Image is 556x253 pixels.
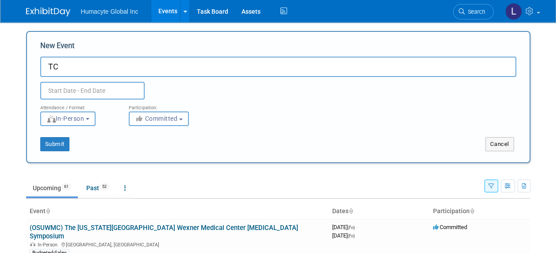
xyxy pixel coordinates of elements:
a: (OSUWMC) The [US_STATE][GEOGRAPHIC_DATA] Wexner Medical Center [MEDICAL_DATA] Symposium [30,224,298,240]
span: 52 [100,184,109,190]
div: Participation: [129,100,204,111]
span: [DATE] [332,232,355,239]
a: Sort by Start Date [349,207,353,215]
label: New Event [40,41,75,54]
a: Upcoming61 [26,180,78,196]
span: In-Person [38,242,60,248]
span: Committed [135,115,178,122]
span: Committed [433,224,467,230]
th: Dates [329,204,429,219]
span: In-Person [46,115,84,122]
a: Search [453,4,494,19]
button: Cancel [485,137,514,151]
a: Past52 [80,180,116,196]
span: Search [465,8,485,15]
img: Linda Hamilton [505,3,522,20]
img: ExhibitDay [26,8,70,16]
th: Event [26,204,329,219]
a: Sort by Event Name [46,207,50,215]
span: (Fri) [348,234,355,238]
button: In-Person [40,111,96,126]
input: Start Date - End Date [40,82,145,100]
span: Humacyte Global Inc [81,8,138,15]
div: [GEOGRAPHIC_DATA], [GEOGRAPHIC_DATA] [30,241,325,248]
span: - [356,224,357,230]
span: (Fri) [348,225,355,230]
span: [DATE] [332,224,357,230]
input: Name of Trade Show / Conference [40,57,516,77]
button: Submit [40,137,69,151]
a: Sort by Participation Type [470,207,474,215]
button: Committed [129,111,189,126]
div: Attendance / Format: [40,100,115,111]
span: 61 [61,184,71,190]
img: In-Person Event [30,242,35,246]
th: Participation [429,204,530,219]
